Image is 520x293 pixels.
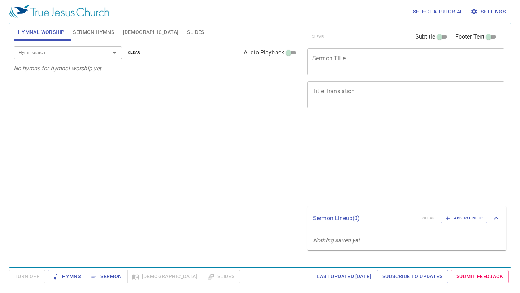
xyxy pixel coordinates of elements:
[73,28,114,37] span: Sermon Hymns
[123,28,178,37] span: [DEMOGRAPHIC_DATA]
[128,49,140,56] span: clear
[413,7,463,16] span: Select a tutorial
[313,237,360,244] i: Nothing saved yet
[307,206,506,230] div: Sermon Lineup(0)clearAdd to Lineup
[469,5,508,18] button: Settings
[456,272,503,281] span: Submit Feedback
[472,7,506,16] span: Settings
[415,32,435,41] span: Subtitle
[304,116,466,204] iframe: from-child
[86,270,127,283] button: Sermon
[48,270,86,283] button: Hymns
[187,28,204,37] span: Slides
[9,5,109,18] img: True Jesus Church
[18,28,65,37] span: Hymnal Worship
[92,272,122,281] span: Sermon
[244,48,284,57] span: Audio Playback
[445,215,483,222] span: Add to Lineup
[14,65,101,72] i: No hymns for hymnal worship yet
[317,272,371,281] span: Last updated [DATE]
[377,270,448,283] a: Subscribe to Updates
[382,272,442,281] span: Subscribe to Updates
[314,270,374,283] a: Last updated [DATE]
[123,48,145,57] button: clear
[441,214,487,223] button: Add to Lineup
[410,5,466,18] button: Select a tutorial
[455,32,485,41] span: Footer Text
[53,272,81,281] span: Hymns
[109,48,120,58] button: Open
[451,270,509,283] a: Submit Feedback
[313,214,417,223] p: Sermon Lineup ( 0 )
